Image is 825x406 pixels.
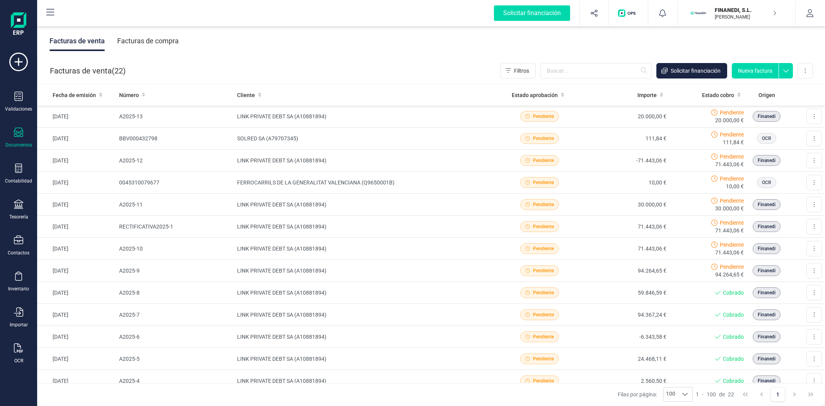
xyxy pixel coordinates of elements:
[715,116,744,124] span: 20.000,00 €
[500,63,536,78] button: Filtros
[234,216,496,238] td: LINK PRIVATE DEBT SA (A10881894)
[702,91,734,99] span: Estado cobro
[117,31,179,51] div: Facturas de compra
[723,355,744,363] span: Cobrado
[583,304,670,326] td: 94.367,24 €
[533,311,554,318] span: Pendiente
[715,14,777,20] p: [PERSON_NAME]
[14,358,23,364] div: OCR
[234,106,496,128] td: LINK PRIVATE DEBT SA (A10881894)
[770,387,785,402] button: Page 1
[738,387,753,402] button: First Page
[758,289,775,296] span: Finanedi
[533,377,554,384] span: Pendiente
[719,391,725,398] span: de
[37,172,116,194] td: [DATE]
[720,219,744,227] span: Pendiente
[116,216,234,238] td: RECTIFICATIVA2025-1
[116,326,234,348] td: A2025-6
[758,355,775,362] span: Finanedi
[514,67,529,75] span: Filtros
[583,282,670,304] td: 59.846,59 €
[37,106,116,128] td: [DATE]
[690,5,707,22] img: FI
[583,238,670,260] td: 71.443,06 €
[116,238,234,260] td: A2025-10
[37,194,116,216] td: [DATE]
[583,128,670,150] td: 111,84 €
[715,205,744,212] span: 30.000,00 €
[720,241,744,249] span: Pendiente
[715,227,744,234] span: 71.443,06 €
[583,326,670,348] td: -6.343,58 €
[723,377,744,385] span: Cobrado
[754,387,769,402] button: Previous Page
[50,31,105,51] div: Facturas de venta
[8,286,29,292] div: Inventario
[723,138,744,146] span: 111,84 €
[723,311,744,319] span: Cobrado
[723,289,744,297] span: Cobrado
[720,197,744,205] span: Pendiente
[234,150,496,172] td: LINK PRIVATE DEBT SA (A10881894)
[715,271,744,278] span: 94.264,65 €
[758,311,775,318] span: Finanedi
[758,333,775,340] span: Finanedi
[53,91,96,99] span: Fecha de emisión
[533,333,554,340] span: Pendiente
[726,183,744,190] span: 10,00 €
[715,249,744,256] span: 71.443,06 €
[758,113,775,120] span: Finanedi
[787,387,802,402] button: Next Page
[116,150,234,172] td: A2025-12
[234,370,496,392] td: LINK PRIVATE DEBT SA (A10881894)
[116,282,234,304] td: A2025-8
[37,238,116,260] td: [DATE]
[533,157,554,164] span: Pendiente
[114,65,123,76] span: 22
[758,377,775,384] span: Finanedi
[116,106,234,128] td: A2025-13
[37,304,116,326] td: [DATE]
[758,245,775,252] span: Finanedi
[50,63,126,78] div: Facturas de venta ( )
[512,91,558,99] span: Estado aprobación
[10,322,28,328] div: Importar
[533,289,554,296] span: Pendiente
[234,238,496,260] td: LINK PRIVATE DEBT SA (A10881894)
[116,370,234,392] td: A2025-4
[9,214,28,220] div: Tesorería
[116,304,234,326] td: A2025-7
[583,172,670,194] td: 10,00 €
[116,128,234,150] td: BBV000432798
[723,333,744,341] span: Cobrado
[533,355,554,362] span: Pendiente
[37,150,116,172] td: [DATE]
[664,387,678,401] span: 100
[5,106,32,112] div: Validaciones
[758,201,775,208] span: Finanedi
[494,5,570,21] div: Solicitar financiación
[5,142,32,148] div: Documentos
[234,172,496,194] td: FERROCARRILS DE LA GENERALITAT VALENCIANA (Q9650001B)
[234,260,496,282] td: LINK PRIVATE DEBT SA (A10881894)
[234,194,496,216] td: LINK PRIVATE DEBT SA (A10881894)
[533,179,554,186] span: Pendiente
[116,348,234,370] td: A2025-5
[637,91,657,99] span: Importe
[715,6,777,14] p: FINANEDI, S.L.
[583,260,670,282] td: 94.264,65 €
[687,1,786,26] button: FIFINANEDI, S.L.[PERSON_NAME]
[37,326,116,348] td: [DATE]
[5,178,32,184] div: Contabilidad
[583,150,670,172] td: -71.443,06 €
[720,175,744,183] span: Pendiente
[8,250,29,256] div: Contactos
[37,282,116,304] td: [DATE]
[234,348,496,370] td: LINK PRIVATE DEBT SA (A10881894)
[618,387,693,402] div: Filas por página:
[728,391,734,398] span: 22
[583,216,670,238] td: 71.443,06 €
[720,263,744,271] span: Pendiente
[119,91,139,99] span: Número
